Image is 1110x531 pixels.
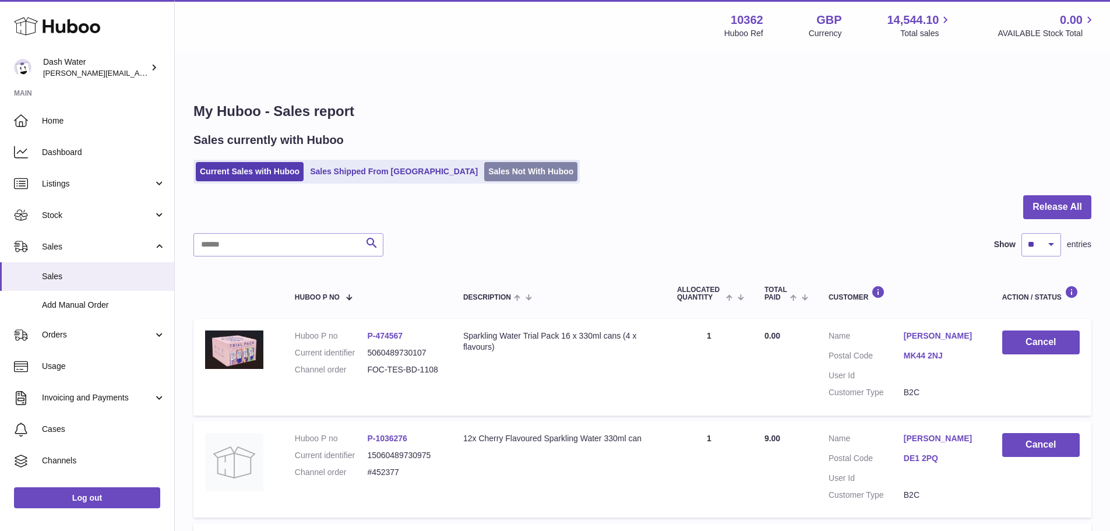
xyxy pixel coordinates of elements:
[1002,330,1080,354] button: Cancel
[829,453,904,467] dt: Postal Code
[677,286,723,301] span: ALLOCATED Quantity
[463,294,511,301] span: Description
[306,162,482,181] a: Sales Shipped From [GEOGRAPHIC_DATA]
[14,59,31,76] img: james@dash-water.com
[665,421,753,518] td: 1
[205,433,263,491] img: no-photo.jpg
[724,28,763,39] div: Huboo Ref
[42,300,165,311] span: Add Manual Order
[295,330,368,342] dt: Huboo P no
[809,28,842,39] div: Currency
[295,467,368,478] dt: Channel order
[904,387,979,398] dd: B2C
[42,115,165,126] span: Home
[994,239,1016,250] label: Show
[42,210,153,221] span: Stock
[829,433,904,447] dt: Name
[295,433,368,444] dt: Huboo P no
[887,12,952,39] a: 14,544.10 Total sales
[367,364,440,375] dd: FOC-TES-BD-1108
[42,455,165,466] span: Channels
[295,364,368,375] dt: Channel order
[665,319,753,416] td: 1
[829,370,904,381] dt: User Id
[829,350,904,364] dt: Postal Code
[998,28,1096,39] span: AVAILABLE Stock Total
[42,361,165,372] span: Usage
[42,178,153,189] span: Listings
[295,294,340,301] span: Huboo P no
[1002,286,1080,301] div: Action / Status
[43,68,234,78] span: [PERSON_NAME][EMAIL_ADDRESS][DOMAIN_NAME]
[367,467,440,478] dd: #452377
[904,350,979,361] a: MK44 2NJ
[829,330,904,344] dt: Name
[904,453,979,464] a: DE1 2PQ
[295,450,368,461] dt: Current identifier
[764,331,780,340] span: 0.00
[42,329,153,340] span: Orders
[193,132,344,148] h2: Sales currently with Huboo
[816,12,841,28] strong: GBP
[829,387,904,398] dt: Customer Type
[463,433,654,444] div: 12x Cherry Flavoured Sparkling Water 330ml can
[42,271,165,282] span: Sales
[904,330,979,342] a: [PERSON_NAME]
[43,57,148,79] div: Dash Water
[42,424,165,435] span: Cases
[295,347,368,358] dt: Current identifier
[1023,195,1091,219] button: Release All
[205,330,263,369] img: 103621728051306.png
[367,331,403,340] a: P-474567
[764,286,787,301] span: Total paid
[42,147,165,158] span: Dashboard
[764,434,780,443] span: 9.00
[1060,12,1083,28] span: 0.00
[367,450,440,461] dd: 15060489730975
[731,12,763,28] strong: 10362
[367,347,440,358] dd: 5060489730107
[1067,239,1091,250] span: entries
[904,433,979,444] a: [PERSON_NAME]
[1002,433,1080,457] button: Cancel
[484,162,577,181] a: Sales Not With Huboo
[829,490,904,501] dt: Customer Type
[196,162,304,181] a: Current Sales with Huboo
[904,490,979,501] dd: B2C
[887,12,939,28] span: 14,544.10
[829,473,904,484] dt: User Id
[463,330,654,353] div: Sparkling Water Trial Pack 16 x 330ml cans (4 x flavours)
[900,28,952,39] span: Total sales
[829,286,979,301] div: Customer
[998,12,1096,39] a: 0.00 AVAILABLE Stock Total
[367,434,407,443] a: P-1036276
[42,392,153,403] span: Invoicing and Payments
[193,102,1091,121] h1: My Huboo - Sales report
[42,241,153,252] span: Sales
[14,487,160,508] a: Log out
